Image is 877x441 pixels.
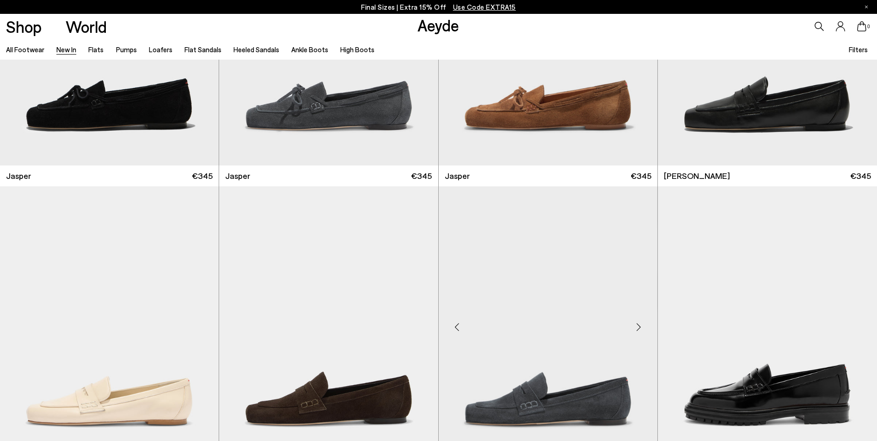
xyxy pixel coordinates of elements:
span: Jasper [445,170,470,182]
a: Aeyde [417,15,459,35]
a: 0 [857,21,866,31]
span: €345 [850,170,871,182]
a: New In [56,45,76,54]
span: Jasper [225,170,250,182]
a: World [66,18,107,35]
a: Jasper €345 [439,165,657,186]
a: All Footwear [6,45,44,54]
a: Jasper €345 [219,165,438,186]
a: Shop [6,18,42,35]
a: Pumps [116,45,137,54]
span: Jasper [6,170,31,182]
a: Flat Sandals [184,45,221,54]
a: Flats [88,45,104,54]
a: [PERSON_NAME] €345 [658,165,877,186]
a: Heeled Sandals [233,45,279,54]
a: Ankle Boots [291,45,328,54]
span: €345 [411,170,432,182]
span: [PERSON_NAME] [664,170,730,182]
span: €345 [631,170,651,182]
div: Next slide [625,313,653,341]
span: €345 [192,170,213,182]
a: High Boots [340,45,374,54]
span: 0 [866,24,871,29]
div: Previous slide [443,313,471,341]
a: Loafers [149,45,172,54]
span: Filters [849,45,868,54]
p: Final Sizes | Extra 15% Off [361,1,516,13]
span: Navigate to /collections/ss25-final-sizes [453,3,516,11]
